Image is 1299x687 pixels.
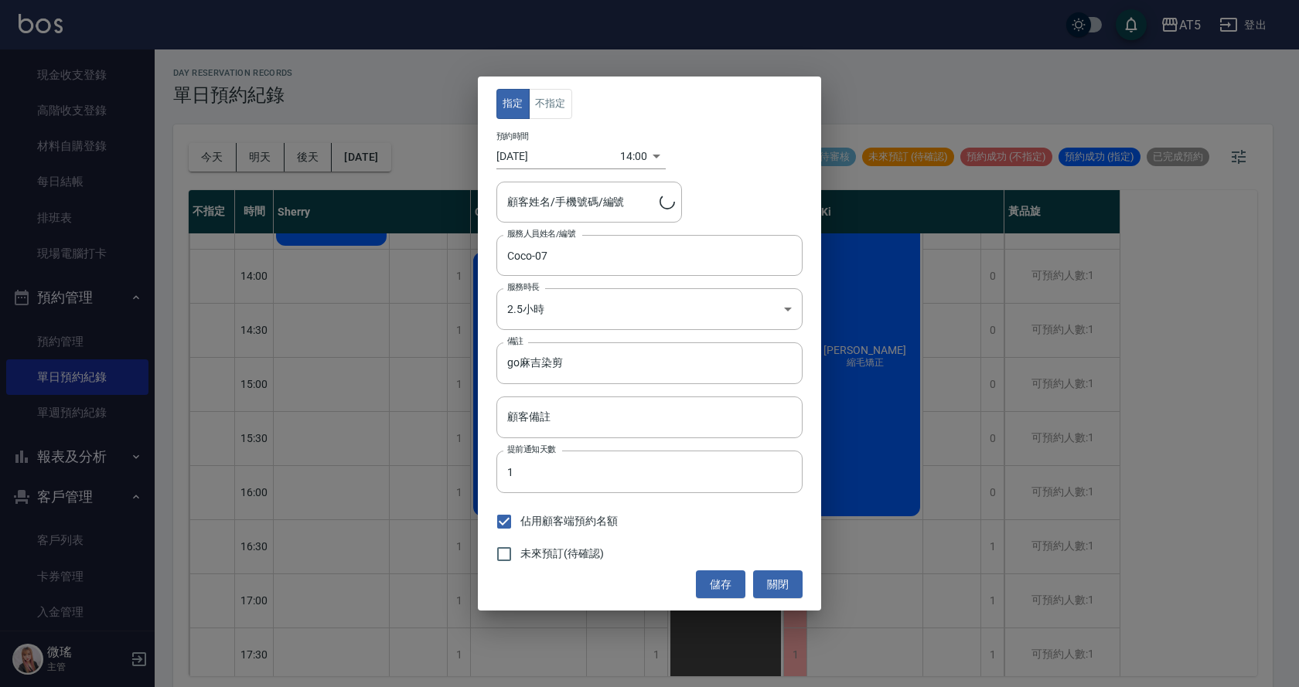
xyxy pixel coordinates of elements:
div: 14:00 [620,144,647,169]
button: 儲存 [696,570,745,599]
input: Choose date, selected date is 2025-10-14 [496,144,620,169]
div: 2.5小時 [496,288,803,330]
label: 預約時間 [496,130,529,141]
label: 服務人員姓名/編號 [507,228,575,240]
span: 未來預訂(待確認) [520,546,604,562]
button: 不指定 [529,89,572,119]
span: 佔用顧客端預約名額 [520,513,618,529]
button: 關閉 [753,570,803,599]
label: 備註 [507,335,523,347]
label: 服務時長 [507,281,540,293]
label: 提前通知天數 [507,444,556,455]
button: 指定 [496,89,530,119]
